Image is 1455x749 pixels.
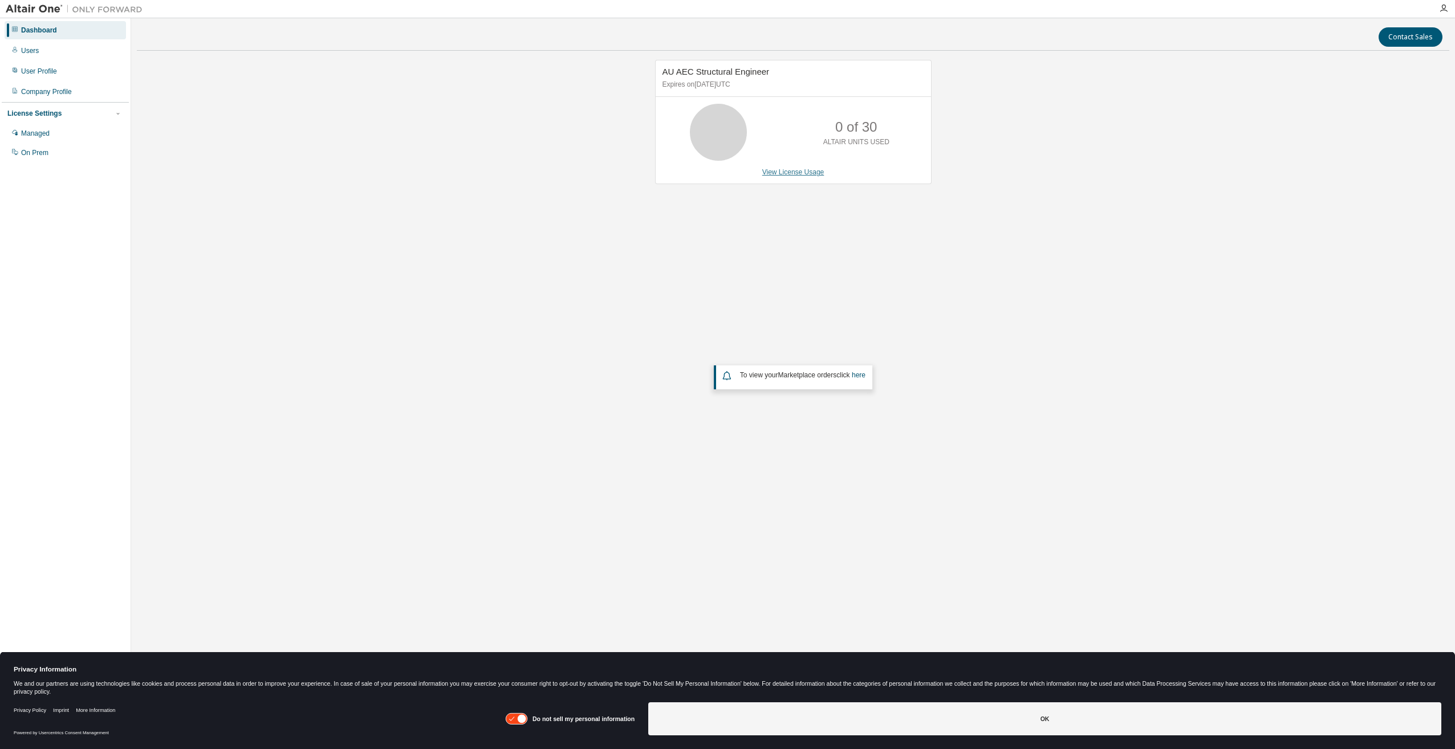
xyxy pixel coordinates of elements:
[6,3,148,15] img: Altair One
[778,371,837,379] em: Marketplace orders
[852,371,865,379] a: here
[21,67,57,76] div: User Profile
[7,109,62,118] div: License Settings
[21,26,57,35] div: Dashboard
[21,46,39,55] div: Users
[762,168,824,176] a: View License Usage
[663,80,921,89] p: Expires on [DATE] UTC
[663,67,770,76] span: AU AEC Structural Engineer
[21,148,48,157] div: On Prem
[1379,27,1442,47] button: Contact Sales
[823,137,889,147] p: ALTAIR UNITS USED
[835,117,877,137] p: 0 of 30
[740,371,865,379] span: To view your click
[21,87,72,96] div: Company Profile
[21,129,50,138] div: Managed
